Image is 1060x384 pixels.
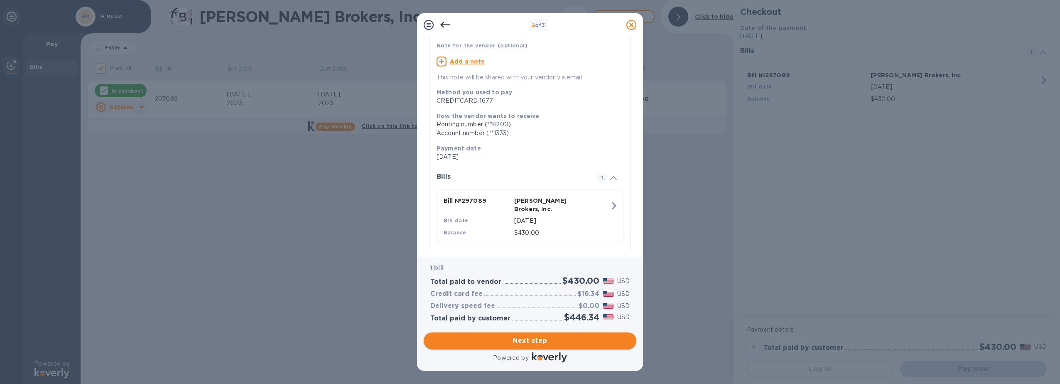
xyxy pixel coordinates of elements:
p: $430.00 [514,229,610,237]
div: Note for the vendor (optional)Add a noteThis note will be shared with your vendor via email [437,10,623,82]
img: USD [603,314,614,320]
b: 1 bill [430,264,444,271]
div: Account number (**1333) [437,129,617,138]
img: Logo [532,352,567,362]
p: Bill № 297089 [444,197,511,205]
h3: Delivery speed fee [430,302,495,310]
p: [DATE] [437,153,617,161]
b: Note for the vendor (optional) [437,42,528,49]
b: Payment date [437,145,481,152]
img: USD [603,303,614,309]
span: 2 [532,22,535,28]
h3: Bills [437,173,587,181]
button: Bill №297089[PERSON_NAME] Brokers, Inc.Bill date[DATE]Balance$430.00 [437,190,623,244]
p: [PERSON_NAME] Brokers, Inc. [514,197,582,213]
img: USD [603,291,614,297]
p: This note will be shared with your vendor via email [437,73,623,82]
h3: Total paid to vendor [430,278,501,286]
img: USD [603,278,614,284]
h3: $0.00 [579,302,599,310]
span: Next step [430,336,630,346]
h2: $430.00 [562,276,599,286]
b: Method you used to pay [437,89,512,96]
button: Next step [424,332,636,349]
b: Balance [444,229,466,236]
h3: $16.34 [577,290,599,298]
div: Routing number (**8200) [437,120,617,129]
p: Powered by [493,354,528,362]
u: Add a note [450,58,485,65]
p: USD [617,277,630,286]
h3: Credit card fee [430,290,483,298]
span: 1 [597,173,607,183]
p: USD [617,313,630,322]
p: USD [617,302,630,310]
p: [DATE] [514,217,610,225]
p: USD [617,290,630,298]
b: of 3 [532,22,545,28]
div: CREDITCARD 1677 [437,96,617,105]
b: How the vendor wants to receive [437,113,540,119]
h2: $446.34 [564,312,599,322]
h3: Total paid by customer [430,315,510,322]
b: Bill date [444,217,469,224]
